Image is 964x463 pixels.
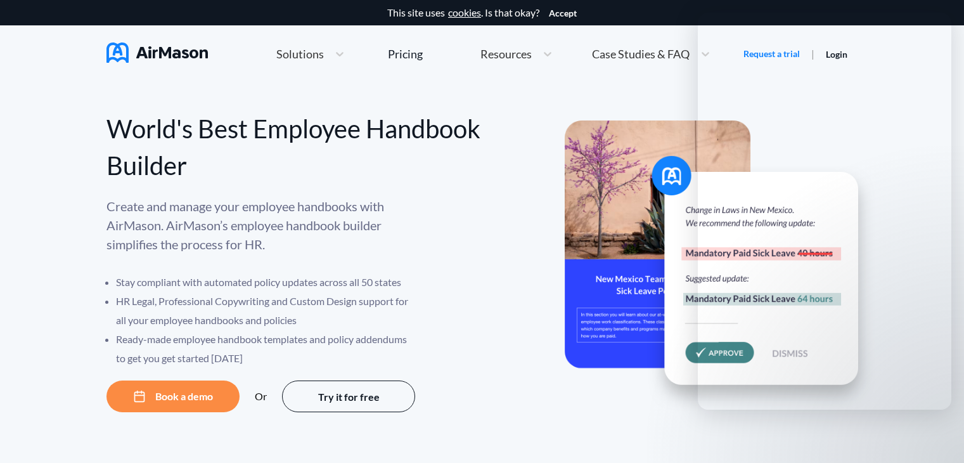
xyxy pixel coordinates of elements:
[448,7,481,18] a: cookies
[282,381,415,412] button: Try it for free
[106,197,417,254] p: Create and manage your employee handbooks with AirMason. AirMason’s employee handbook builder sim...
[106,110,482,184] div: World's Best Employee Handbook Builder
[921,420,951,450] iframe: Intercom live chat
[276,48,324,60] span: Solutions
[116,273,417,292] li: Stay compliant with automated policy updates across all 50 states
[255,391,267,402] div: Or
[388,48,423,60] div: Pricing
[592,48,690,60] span: Case Studies & FAQ
[698,13,951,410] iframe: Intercom live chat
[106,42,208,63] img: AirMason Logo
[480,48,532,60] span: Resources
[106,381,240,412] button: Book a demo
[388,42,423,65] a: Pricing
[116,292,417,330] li: HR Legal, Professional Copywriting and Custom Design support for all your employee handbooks and ...
[549,8,577,18] button: Accept cookies
[565,121,875,412] img: hero-banner
[116,330,417,368] li: Ready-made employee handbook templates and policy addendums to get you get started [DATE]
